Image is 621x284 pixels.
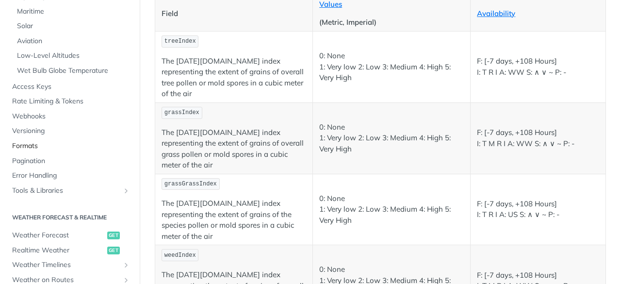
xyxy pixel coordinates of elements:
span: grassGrassIndex [164,181,217,187]
a: Formats [7,139,132,153]
a: Aviation [12,34,132,49]
span: Realtime Weather [12,246,105,255]
span: Solar [17,21,130,31]
a: Weather TimelinesShow subpages for Weather Timelines [7,258,132,272]
span: weedIndex [164,252,196,259]
span: Pagination [12,156,130,166]
span: Webhooks [12,112,130,121]
p: The [DATE][DOMAIN_NAME] index representing the extent of grains of the species pollen or mold spo... [162,198,306,242]
a: Solar [12,19,132,33]
a: Webhooks [7,109,132,124]
button: Show subpages for Tools & Libraries [122,187,130,195]
span: grassIndex [164,109,199,116]
span: Wet Bulb Globe Temperature [17,66,130,76]
a: Versioning [7,124,132,138]
a: Availability [477,9,515,18]
button: Show subpages for Weather Timelines [122,261,130,269]
a: Access Keys [7,80,132,94]
span: Weather Forecast [12,231,105,240]
p: F: [-7 days, +108 Hours] I: T R I A: US S: ∧ ∨ ~ P: - [477,199,599,220]
span: get [107,232,120,239]
span: Maritime [17,7,130,17]
span: Formats [12,141,130,151]
span: Versioning [12,126,130,136]
p: F: [-7 days, +108 Hours] I: T R I A: WW S: ∧ ∨ ~ P: - [477,56,599,78]
span: Error Handling [12,171,130,181]
a: Weather Forecastget [7,228,132,243]
span: Aviation [17,36,130,46]
span: Low-Level Altitudes [17,51,130,61]
button: Show subpages for Weather on Routes [122,276,130,284]
span: Tools & Libraries [12,186,120,196]
span: get [107,247,120,254]
span: Access Keys [12,82,130,92]
p: 0: None 1: Very low 2: Low 3: Medium 4: High 5: Very High [319,193,464,226]
p: The [DATE][DOMAIN_NAME] index representing the extent of grains of overall tree pollen or mold sp... [162,56,306,100]
span: Rate Limiting & Tokens [12,97,130,106]
a: Tools & LibrariesShow subpages for Tools & Libraries [7,184,132,198]
a: Rate Limiting & Tokens [7,94,132,109]
p: (Metric, Imperial) [319,17,464,28]
a: Pagination [7,154,132,168]
a: Maritime [12,4,132,19]
span: treeIndex [164,38,196,45]
a: Low-Level Altitudes [12,49,132,63]
p: F: [-7 days, +108 Hours] I: T M R I A: WW S: ∧ ∨ ~ P: - [477,127,599,149]
p: The [DATE][DOMAIN_NAME] index representing the extent of grains of overall grass pollen or mold s... [162,127,306,171]
a: Wet Bulb Globe Temperature [12,64,132,78]
h2: Weather Forecast & realtime [7,213,132,222]
p: 0: None 1: Very low 2: Low 3: Medium 4: High 5: Very High [319,50,464,84]
p: Field [162,8,306,19]
p: 0: None 1: Very low 2: Low 3: Medium 4: High 5: Very High [319,122,464,155]
a: Error Handling [7,168,132,183]
span: Weather Timelines [12,260,120,270]
a: Realtime Weatherget [7,243,132,258]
